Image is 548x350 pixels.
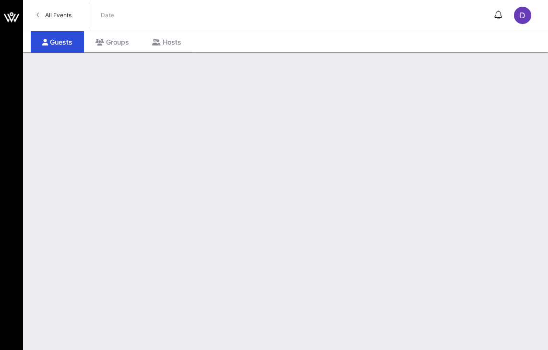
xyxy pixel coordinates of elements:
div: Guests [31,31,84,53]
div: Hosts [141,31,193,53]
div: D [514,7,531,24]
span: D [520,11,525,20]
span: All Events [45,12,71,19]
p: Date [101,11,115,20]
a: All Events [31,8,77,23]
div: Groups [84,31,141,53]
